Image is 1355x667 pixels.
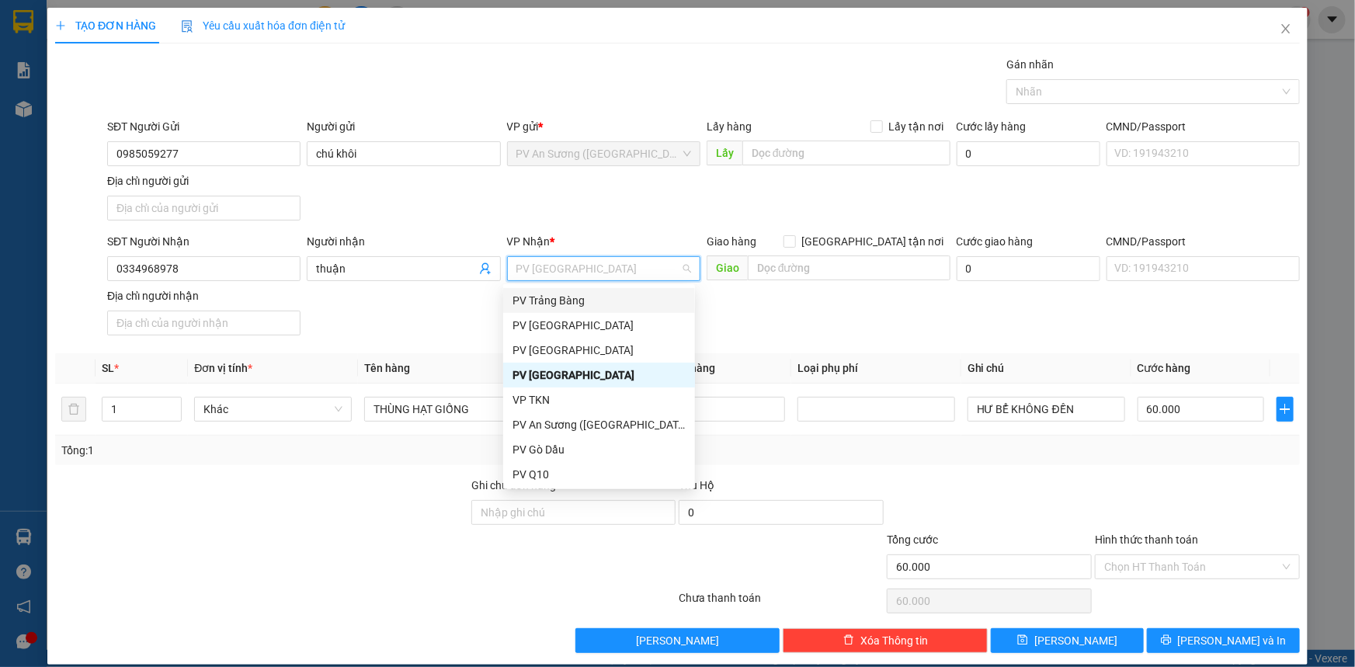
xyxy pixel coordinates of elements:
input: Dọc đường [742,141,950,165]
span: PV Tây Ninh [516,257,691,280]
span: Lấy tận nơi [883,118,950,135]
button: delete [61,397,86,422]
button: plus [1277,397,1294,422]
span: Khác [203,398,342,421]
input: Dọc đường [748,255,950,280]
button: printer[PERSON_NAME] và In [1147,628,1300,653]
span: Thu Hộ [679,479,714,492]
th: Loại phụ phí [791,353,961,384]
button: deleteXóa Thông tin [783,628,988,653]
input: VD: Bàn, Ghế [364,397,522,422]
div: Người gửi [307,118,500,135]
input: Địa chỉ của người gửi [107,196,301,221]
div: PV [GEOGRAPHIC_DATA] [512,317,686,334]
label: Cước lấy hàng [957,120,1027,133]
div: PV Gò Dầu [503,437,695,462]
th: Ghi chú [961,353,1131,384]
div: PV Phước Đông [503,338,695,363]
span: VP Nhận [507,235,551,248]
label: Hình thức thanh toán [1095,533,1198,546]
div: PV Hòa Thành [503,313,695,338]
div: Tổng: 1 [61,442,523,459]
div: PV Q10 [512,466,686,483]
span: Xóa Thông tin [860,632,928,649]
label: Ghi chú đơn hàng [471,479,557,492]
input: 0 [658,397,785,422]
div: CMND/Passport [1107,233,1300,250]
button: [PERSON_NAME] [575,628,780,653]
span: Lấy hàng [707,120,752,133]
div: SĐT Người Gửi [107,118,301,135]
span: Giao [707,255,748,280]
span: Lấy [707,141,742,165]
span: Giao hàng [707,235,756,248]
span: SL [102,362,114,374]
button: save[PERSON_NAME] [991,628,1144,653]
div: PV Q10 [503,462,695,487]
div: SĐT Người Nhận [107,233,301,250]
span: plus [55,20,66,31]
div: CMND/Passport [1107,118,1300,135]
span: close [1280,23,1292,35]
span: Đơn vị tính [194,362,252,374]
span: plus [1277,403,1293,415]
div: PV [GEOGRAPHIC_DATA] [512,367,686,384]
div: PV Trảng Bàng [503,288,695,313]
div: PV Gò Dầu [512,441,686,458]
span: PV An Sương (Hàng Hóa) [516,142,691,165]
span: [PERSON_NAME] và In [1178,632,1287,649]
div: VP gửi [507,118,700,135]
div: VP TKN [512,391,686,408]
span: printer [1161,634,1172,647]
div: PV [GEOGRAPHIC_DATA] [512,342,686,359]
span: [PERSON_NAME] [1034,632,1117,649]
span: Tổng cước [887,533,938,546]
label: Gán nhãn [1006,58,1054,71]
span: user-add [479,262,492,275]
input: Ghi Chú [968,397,1125,422]
img: icon [181,20,193,33]
button: Close [1264,8,1308,51]
div: Địa chỉ người nhận [107,287,301,304]
div: PV Trảng Bàng [512,292,686,309]
input: Ghi chú đơn hàng [471,500,676,525]
span: TẠO ĐƠN HÀNG [55,19,156,32]
div: VP TKN [503,387,695,412]
label: Cước giao hàng [957,235,1034,248]
span: [GEOGRAPHIC_DATA] tận nơi [796,233,950,250]
div: Địa chỉ người gửi [107,172,301,189]
div: Chưa thanh toán [678,589,886,617]
span: Tên hàng [364,362,410,374]
span: delete [843,634,854,647]
div: PV An Sương ([GEOGRAPHIC_DATA]) [512,416,686,433]
span: [PERSON_NAME] [636,632,719,649]
span: save [1017,634,1028,647]
input: Cước giao hàng [957,256,1100,281]
input: Địa chỉ của người nhận [107,311,301,335]
div: PV An Sương (Hàng Hóa) [503,412,695,437]
input: Cước lấy hàng [957,141,1100,166]
div: Người nhận [307,233,500,250]
div: PV Tây Ninh [503,363,695,387]
span: Cước hàng [1138,362,1191,374]
span: Yêu cầu xuất hóa đơn điện tử [181,19,345,32]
